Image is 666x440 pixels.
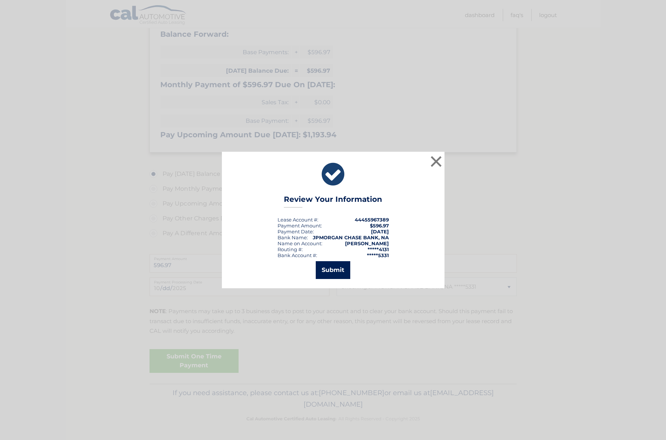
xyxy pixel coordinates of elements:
strong: [PERSON_NAME] [345,240,389,246]
div: Bank Account #: [278,252,317,258]
div: Name on Account: [278,240,322,246]
div: : [278,229,314,234]
div: Payment Amount: [278,223,322,229]
div: Lease Account #: [278,217,318,223]
div: Routing #: [278,246,303,252]
h3: Review Your Information [284,195,382,208]
button: Submit [316,261,350,279]
button: × [429,154,444,169]
div: Bank Name: [278,234,308,240]
span: Payment Date [278,229,313,234]
strong: JPMORGAN CHASE BANK, NA [313,234,389,240]
span: [DATE] [371,229,389,234]
strong: 44455967389 [355,217,389,223]
span: $596.97 [370,223,389,229]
